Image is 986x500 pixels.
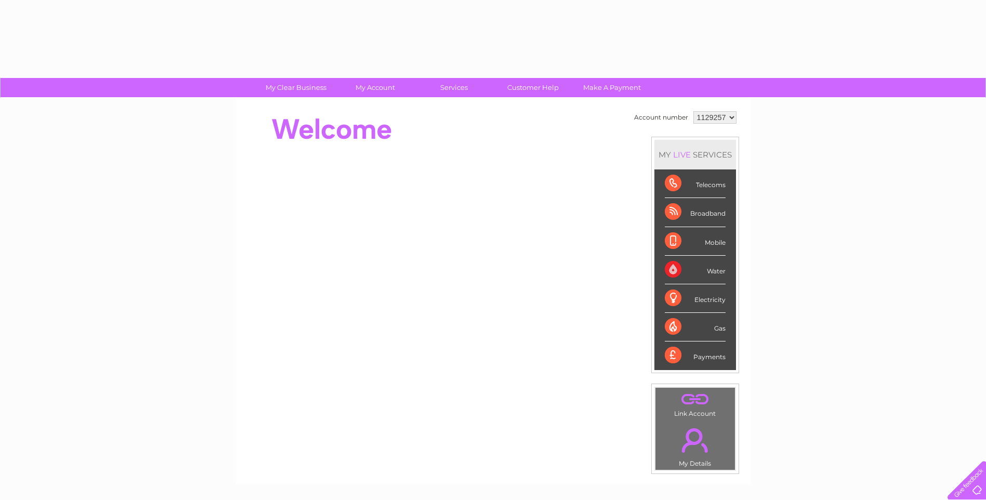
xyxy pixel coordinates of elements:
div: Electricity [665,284,726,313]
a: Customer Help [490,78,576,97]
div: Mobile [665,227,726,256]
div: MY SERVICES [654,140,736,169]
div: Payments [665,341,726,370]
a: My Account [332,78,418,97]
td: Account number [632,109,691,126]
a: Make A Payment [569,78,655,97]
a: My Clear Business [253,78,339,97]
div: Telecoms [665,169,726,198]
div: LIVE [671,150,693,160]
td: My Details [655,419,735,470]
div: Broadband [665,198,726,227]
div: Gas [665,313,726,341]
div: Water [665,256,726,284]
td: Link Account [655,387,735,420]
a: . [658,422,732,458]
a: Services [411,78,497,97]
a: . [658,390,732,409]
